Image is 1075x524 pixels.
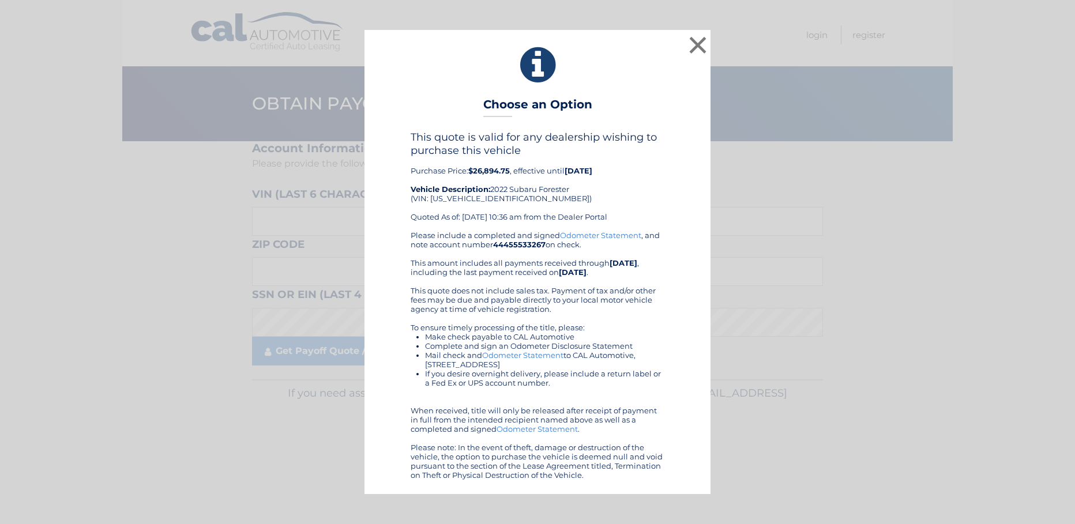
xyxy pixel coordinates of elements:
[411,231,664,480] div: Please include a completed and signed , and note account number on check. This amount includes al...
[565,166,592,175] b: [DATE]
[425,369,664,387] li: If you desire overnight delivery, please include a return label or a Fed Ex or UPS account number.
[411,184,490,194] strong: Vehicle Description:
[610,258,637,267] b: [DATE]
[560,231,641,240] a: Odometer Statement
[559,267,587,277] b: [DATE]
[482,350,563,360] a: Odometer Statement
[411,131,664,156] h4: This quote is valid for any dealership wishing to purchase this vehicle
[468,166,510,175] b: $26,894.75
[497,424,578,433] a: Odometer Statement
[411,131,664,230] div: Purchase Price: , effective until 2022 Subaru Forester (VIN: [US_VEHICLE_IDENTIFICATION_NUMBER]) ...
[686,33,709,56] button: ×
[425,332,664,341] li: Make check payable to CAL Automotive
[483,97,592,118] h3: Choose an Option
[425,341,664,350] li: Complete and sign an Odometer Disclosure Statement
[425,350,664,369] li: Mail check and to CAL Automotive, [STREET_ADDRESS]
[493,240,546,249] b: 44455533267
